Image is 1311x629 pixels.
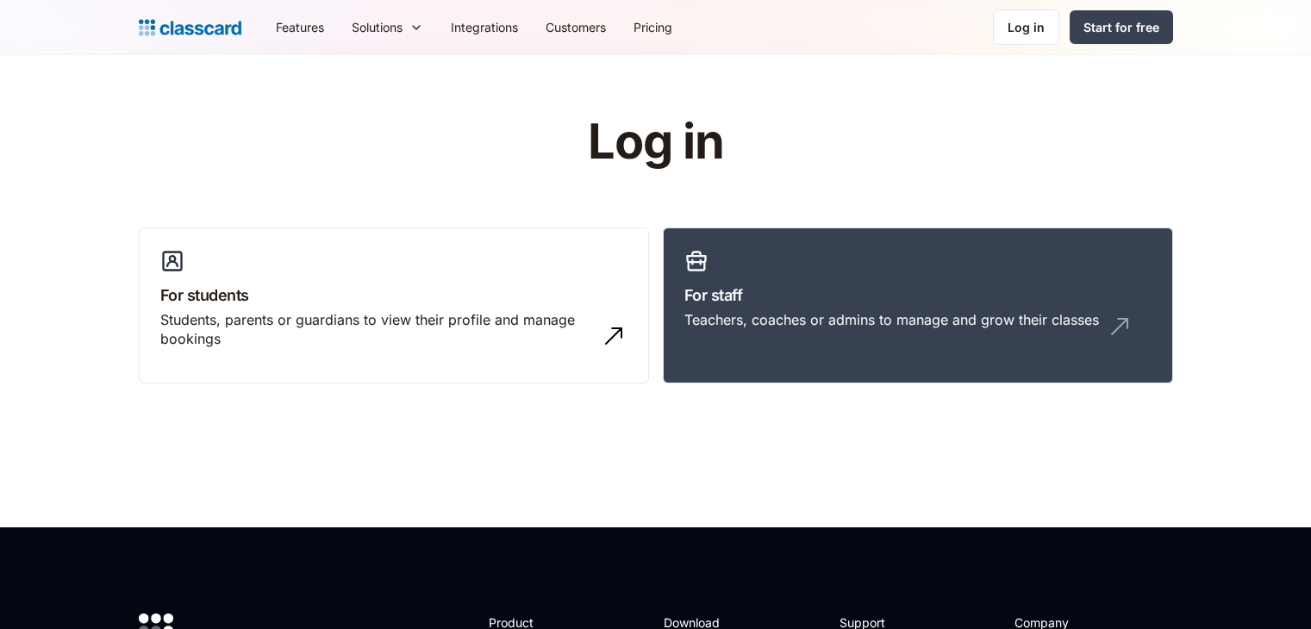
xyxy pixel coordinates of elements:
[993,9,1059,45] a: Log in
[1008,18,1045,36] div: Log in
[684,283,1152,307] h3: For staff
[620,8,686,47] a: Pricing
[532,8,620,47] a: Customers
[663,227,1173,384] a: For staffTeachers, coaches or admins to manage and grow their classes
[160,310,593,349] div: Students, parents or guardians to view their profile and manage bookings
[1083,18,1159,36] div: Start for free
[382,115,929,169] h1: Log in
[160,283,627,307] h3: For students
[352,18,403,36] div: Solutions
[338,8,437,47] div: Solutions
[684,310,1099,329] div: Teachers, coaches or admins to manage and grow their classes
[262,8,338,47] a: Features
[139,16,241,40] a: home
[1070,10,1173,44] a: Start for free
[139,227,649,384] a: For studentsStudents, parents or guardians to view their profile and manage bookings
[437,8,532,47] a: Integrations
